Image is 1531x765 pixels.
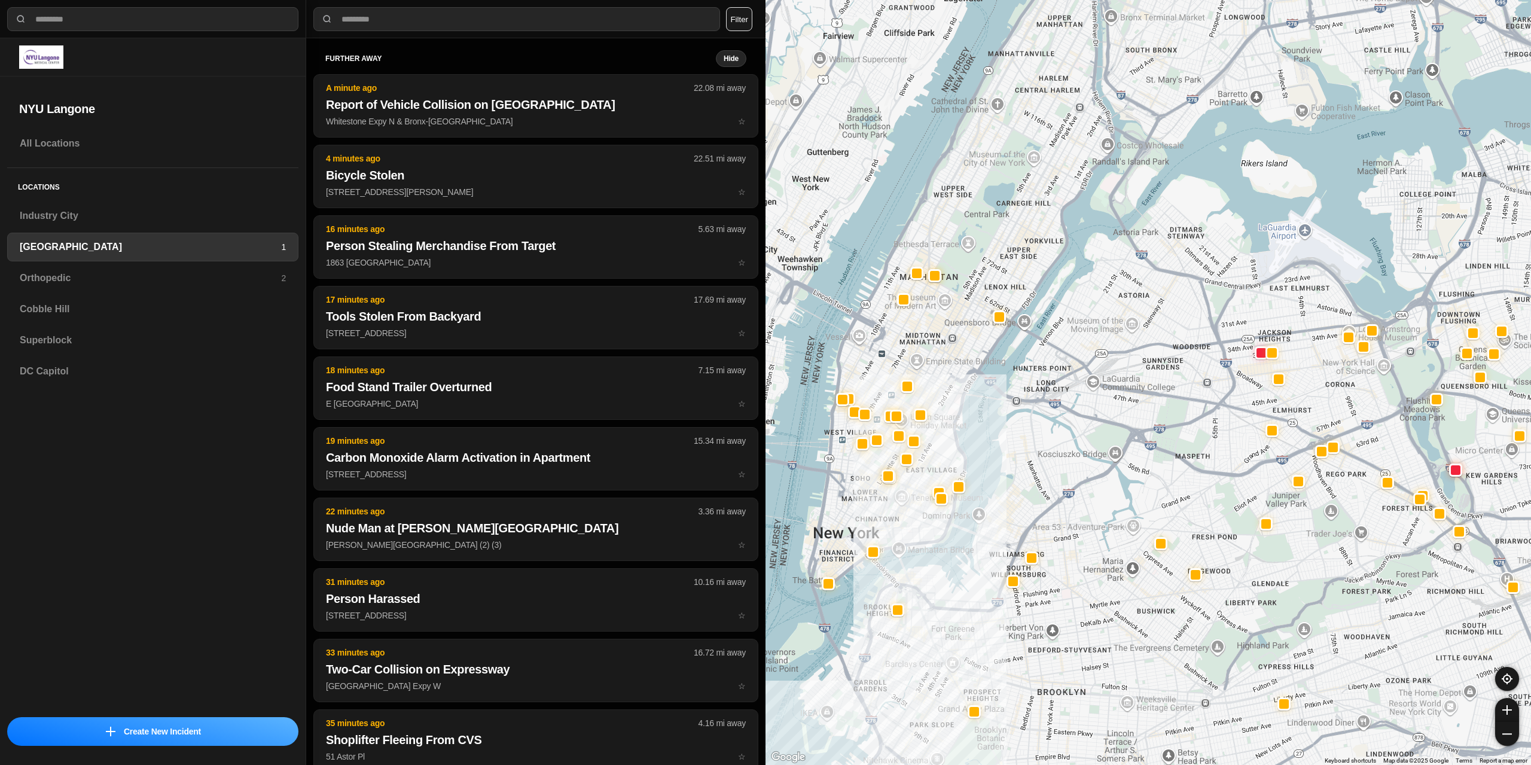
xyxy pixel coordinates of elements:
img: search [321,13,333,25]
p: A minute ago [326,82,694,94]
h2: Person Stealing Merchandise From Target [326,237,746,254]
a: Orthopedic2 [7,264,298,292]
p: 4 minutes ago [326,153,694,164]
h2: Bicycle Stolen [326,167,746,184]
a: 22 minutes ago3.36 mi awayNude Man at [PERSON_NAME][GEOGRAPHIC_DATA][PERSON_NAME][GEOGRAPHIC_DATA... [313,540,758,550]
img: zoom-in [1502,705,1512,715]
p: 15.34 mi away [694,435,746,447]
h2: Report of Vehicle Collision on [GEOGRAPHIC_DATA] [326,96,746,113]
a: 35 minutes ago4.16 mi awayShoplifter Fleeing From CVS51 Astor Plstar [313,751,758,761]
img: logo [19,45,63,69]
span: star [738,611,746,620]
a: A minute ago22.08 mi awayReport of Vehicle Collision on [GEOGRAPHIC_DATA]Whitestone Expy N & Bron... [313,116,758,126]
span: star [738,117,746,126]
h2: NYU Langone [19,100,286,117]
p: 31 minutes ago [326,576,694,588]
h3: All Locations [20,136,286,151]
p: 1 [281,241,286,253]
p: 33 minutes ago [326,647,694,659]
button: 31 minutes ago10.16 mi awayPerson Harassed[STREET_ADDRESS]star [313,568,758,632]
h2: Two-Car Collision on Expressway [326,661,746,678]
span: star [738,470,746,479]
p: 16.72 mi away [694,647,746,659]
h5: further away [325,54,716,63]
a: [GEOGRAPHIC_DATA]1 [7,233,298,261]
a: 19 minutes ago15.34 mi awayCarbon Monoxide Alarm Activation in Apartment[STREET_ADDRESS]star [313,469,758,479]
h5: Locations [7,168,298,202]
p: E [GEOGRAPHIC_DATA] [326,398,746,410]
small: Hide [724,54,739,63]
h2: Person Harassed [326,590,746,607]
img: icon [106,727,115,736]
h3: Cobble Hill [20,302,286,316]
button: 16 minutes ago5.63 mi awayPerson Stealing Merchandise From Target1863 [GEOGRAPHIC_DATA]star [313,215,758,279]
button: zoom-in [1495,698,1519,722]
h3: Industry City [20,209,286,223]
p: 4.16 mi away [699,717,746,729]
h3: Orthopedic [20,271,281,285]
button: 19 minutes ago15.34 mi awayCarbon Monoxide Alarm Activation in Apartment[STREET_ADDRESS]star [313,427,758,490]
a: 33 minutes ago16.72 mi awayTwo-Car Collision on Expressway[GEOGRAPHIC_DATA] Expy Wstar [313,681,758,691]
p: [PERSON_NAME][GEOGRAPHIC_DATA] (2) (3) [326,539,746,551]
p: 10.16 mi away [694,576,746,588]
span: star [738,681,746,691]
h3: [GEOGRAPHIC_DATA] [20,240,281,254]
a: Open this area in Google Maps (opens a new window) [768,749,808,765]
button: zoom-out [1495,722,1519,746]
a: All Locations [7,129,298,158]
button: Filter [726,7,752,31]
p: [STREET_ADDRESS] [326,327,746,339]
button: 22 minutes ago3.36 mi awayNude Man at [PERSON_NAME][GEOGRAPHIC_DATA][PERSON_NAME][GEOGRAPHIC_DATA... [313,498,758,561]
p: [STREET_ADDRESS] [326,468,746,480]
p: 7.15 mi away [699,364,746,376]
a: Industry City [7,202,298,230]
h2: Carbon Monoxide Alarm Activation in Apartment [326,449,746,466]
span: star [738,328,746,338]
p: 17.69 mi away [694,294,746,306]
p: 2 [281,272,286,284]
p: [GEOGRAPHIC_DATA] Expy W [326,680,746,692]
h2: Nude Man at [PERSON_NAME][GEOGRAPHIC_DATA] [326,520,746,537]
p: 5.63 mi away [699,223,746,235]
p: Whitestone Expy N & Bronx-[GEOGRAPHIC_DATA] [326,115,746,127]
h2: Shoplifter Fleeing From CVS [326,732,746,748]
img: search [15,13,27,25]
p: 22.08 mi away [694,82,746,94]
p: Create New Incident [124,726,201,737]
a: 16 minutes ago5.63 mi awayPerson Stealing Merchandise From Target1863 [GEOGRAPHIC_DATA]star [313,257,758,267]
p: [STREET_ADDRESS][PERSON_NAME] [326,186,746,198]
h3: Superblock [20,333,286,348]
p: 51 Astor Pl [326,751,746,763]
button: iconCreate New Incident [7,717,298,746]
p: 16 minutes ago [326,223,699,235]
p: 22.51 mi away [694,153,746,164]
a: Superblock [7,326,298,355]
p: 1863 [GEOGRAPHIC_DATA] [326,257,746,269]
h3: DC Capitol [20,364,286,379]
span: star [738,187,746,197]
a: 18 minutes ago7.15 mi awayFood Stand Trailer OverturnedE [GEOGRAPHIC_DATA]star [313,398,758,409]
a: 4 minutes ago22.51 mi awayBicycle Stolen[STREET_ADDRESS][PERSON_NAME]star [313,187,758,197]
a: 17 minutes ago17.69 mi awayTools Stolen From Backyard[STREET_ADDRESS]star [313,328,758,338]
p: 3.36 mi away [699,505,746,517]
a: Cobble Hill [7,295,298,324]
span: star [738,540,746,550]
h2: Tools Stolen From Backyard [326,308,746,325]
span: star [738,258,746,267]
p: 19 minutes ago [326,435,694,447]
h2: Food Stand Trailer Overturned [326,379,746,395]
button: Hide [716,50,746,67]
p: 17 minutes ago [326,294,694,306]
span: star [738,752,746,761]
img: Google [768,749,808,765]
p: 18 minutes ago [326,364,699,376]
a: 31 minutes ago10.16 mi awayPerson Harassed[STREET_ADDRESS]star [313,610,758,620]
img: recenter [1502,673,1512,684]
p: 22 minutes ago [326,505,699,517]
p: [STREET_ADDRESS] [326,609,746,621]
a: Terms [1456,757,1472,764]
p: 35 minutes ago [326,717,699,729]
img: zoom-out [1502,729,1512,739]
button: 17 minutes ago17.69 mi awayTools Stolen From Backyard[STREET_ADDRESS]star [313,286,758,349]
